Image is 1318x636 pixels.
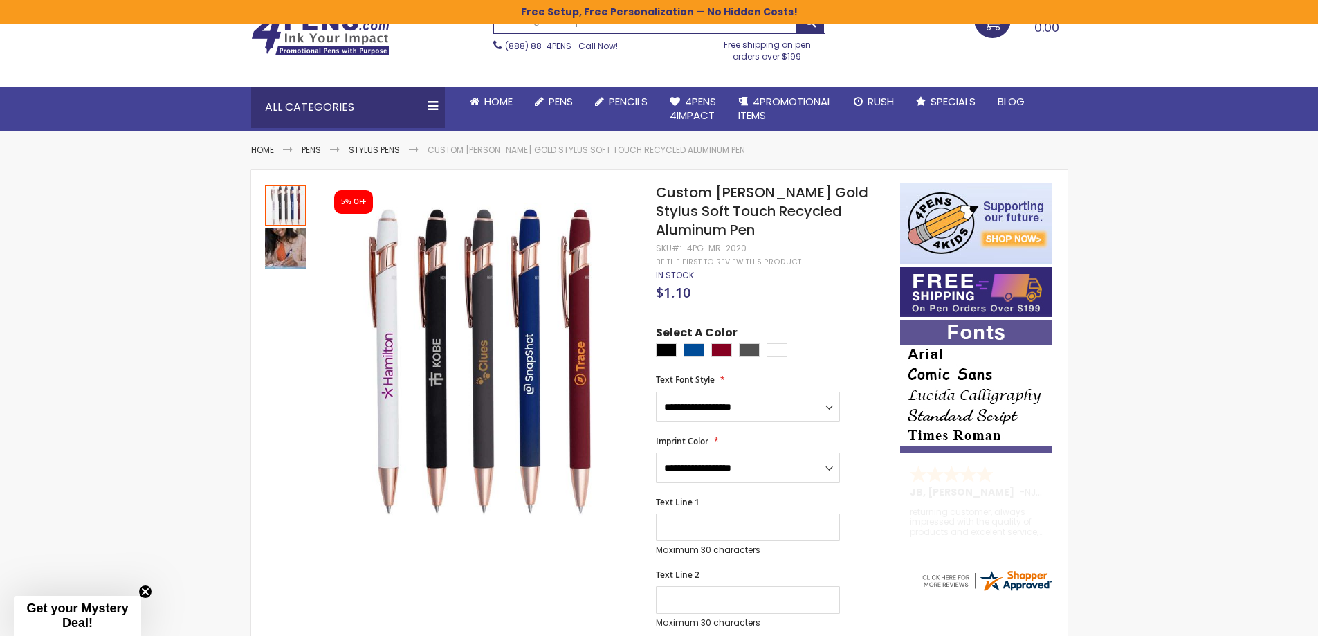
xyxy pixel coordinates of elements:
[656,283,690,302] span: $1.10
[322,203,638,520] img: Custom Lexi Rose Gold Stylus Soft Touch Recycled Aluminum Pen
[656,569,699,581] span: Text Line 2
[302,144,321,156] a: Pens
[505,40,618,52] span: - Call Now!
[584,87,659,117] a: Pencils
[920,568,1053,593] img: 4pens.com widget logo
[656,545,840,556] p: Maximum 30 characters
[656,269,694,281] span: In stock
[656,374,715,385] span: Text Font Style
[428,145,745,156] li: Custom [PERSON_NAME] Gold Stylus Soft Touch Recycled Aluminum Pen
[656,325,738,344] span: Select A Color
[931,94,976,109] span: Specials
[684,343,704,357] div: Dark Blue
[484,94,513,109] span: Home
[524,87,584,117] a: Pens
[868,94,894,109] span: Rush
[709,34,825,62] div: Free shipping on pen orders over $199
[656,343,677,357] div: Black
[656,257,801,267] a: Be the first to review this product
[843,87,905,117] a: Rush
[349,144,400,156] a: Stylus Pens
[910,507,1044,537] div: returning customer, always impressed with the quality of products and excelent service, will retu...
[251,144,274,156] a: Home
[910,485,1019,499] span: JB, [PERSON_NAME]
[1025,485,1042,499] span: NJ
[505,40,571,52] a: (888) 88-4PENS
[670,94,716,122] span: 4Pens 4impact
[659,87,727,131] a: 4Pens4impact
[905,87,987,117] a: Specials
[265,183,308,226] div: Custom Lexi Rose Gold Stylus Soft Touch Recycled Aluminum Pen
[900,183,1052,264] img: 4pens 4 kids
[1034,19,1059,36] span: 0.00
[1204,599,1318,636] iframe: Google Customer Reviews
[656,496,699,508] span: Text Line 1
[656,270,694,281] div: Availability
[459,87,524,117] a: Home
[251,87,445,128] div: All Categories
[738,94,832,122] span: 4PROMOTIONAL ITEMS
[656,617,840,628] p: Maximum 30 characters
[711,343,732,357] div: Burgundy
[920,584,1053,596] a: 4pens.com certificate URL
[341,197,366,207] div: 5% OFF
[687,243,747,254] div: 4PG-MR-2020
[26,601,128,630] span: Get your Mystery Deal!
[14,596,141,636] div: Get your Mystery Deal!Close teaser
[609,94,648,109] span: Pencils
[727,87,843,131] a: 4PROMOTIONALITEMS
[549,94,573,109] span: Pens
[251,12,390,56] img: 4Pens Custom Pens and Promotional Products
[739,343,760,357] div: Gunmetal
[656,183,868,239] span: Custom [PERSON_NAME] Gold Stylus Soft Touch Recycled Aluminum Pen
[656,435,708,447] span: Imprint Color
[265,226,306,269] div: Custom Lexi Rose Gold Stylus Soft Touch Recycled Aluminum Pen
[987,87,1036,117] a: Blog
[138,585,152,599] button: Close teaser
[998,94,1025,109] span: Blog
[767,343,787,357] div: White
[900,320,1052,453] img: font-personalization-examples
[1019,485,1139,499] span: - ,
[900,267,1052,317] img: Free shipping on orders over $199
[656,242,681,254] strong: SKU
[265,228,306,269] img: Custom Lexi Rose Gold Stylus Soft Touch Recycled Aluminum Pen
